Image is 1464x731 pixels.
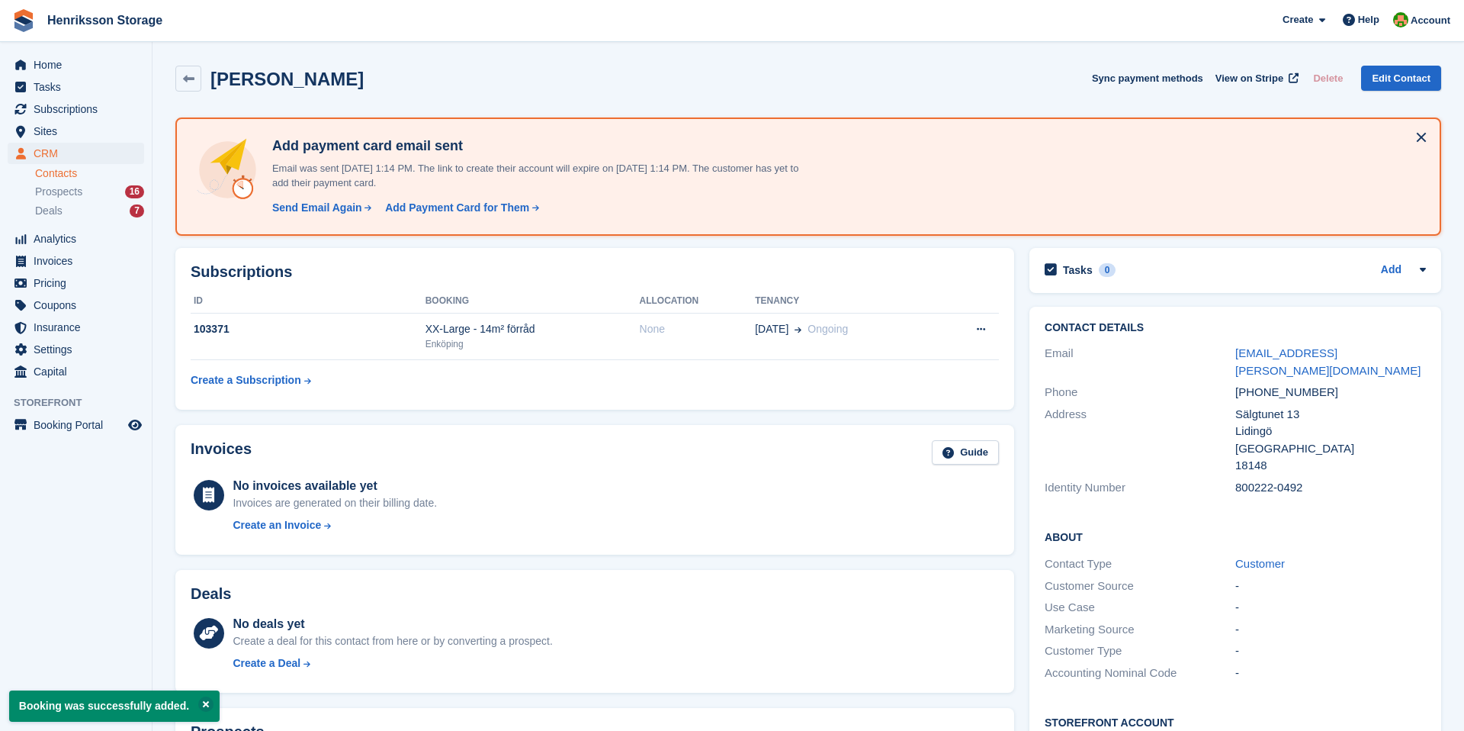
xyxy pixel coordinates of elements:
[8,295,144,316] a: menu
[1393,12,1408,27] img: Mikael Holmström
[14,395,152,411] span: Storefront
[1358,12,1379,27] span: Help
[266,137,800,155] h4: Add payment card email sent
[34,98,125,120] span: Subscriptions
[8,76,144,98] a: menu
[1235,642,1426,660] div: -
[233,517,437,533] a: Create an Invoice
[1235,457,1426,475] div: 18148
[34,121,125,142] span: Sites
[34,250,125,272] span: Invoices
[233,615,552,633] div: No deals yet
[9,691,220,722] p: Booking was successfully added.
[35,166,144,181] a: Contacts
[8,414,144,436] a: menu
[272,200,362,216] div: Send Email Again
[1045,621,1235,639] div: Marketing Source
[8,121,144,142] a: menu
[1045,714,1426,729] h2: Storefront Account
[8,143,144,164] a: menu
[233,495,437,511] div: Invoices are generated on their billing date.
[1381,262,1401,279] a: Add
[1045,529,1426,544] h2: About
[35,203,144,219] a: Deals 7
[1215,71,1283,86] span: View on Stripe
[1045,406,1235,475] div: Address
[34,295,125,316] span: Coupons
[1063,263,1093,277] h2: Tasks
[1235,621,1426,639] div: -
[35,204,63,218] span: Deals
[1235,665,1426,682] div: -
[233,655,552,671] a: Create a Deal
[1307,66,1349,91] button: Delete
[191,289,425,314] th: ID
[8,361,144,382] a: menu
[8,228,144,250] a: menu
[126,416,144,434] a: Preview store
[125,185,144,198] div: 16
[425,289,640,314] th: Booking
[233,633,552,649] div: Create a deal for this contact from here or by converting a prospect.
[1045,578,1235,595] div: Customer Source
[34,361,125,382] span: Capital
[1411,13,1450,28] span: Account
[1235,423,1426,440] div: Lidingö
[191,366,311,394] a: Create a Subscription
[1235,599,1426,617] div: -
[130,204,144,217] div: 7
[1045,345,1235,379] div: Email
[1235,479,1426,497] div: 800222-0492
[191,585,231,603] h2: Deals
[755,289,936,314] th: Tenancy
[34,54,125,76] span: Home
[8,272,144,294] a: menu
[1235,406,1426,423] div: Sälgtunet 13
[1045,322,1426,334] h2: Contact Details
[1283,12,1313,27] span: Create
[233,655,300,671] div: Create a Deal
[8,317,144,338] a: menu
[191,321,425,337] div: 103371
[1045,642,1235,660] div: Customer Type
[8,98,144,120] a: menu
[12,9,35,32] img: stora-icon-8386f47178a22dfd0bd8f6a31ec36ba5ce8667c1dd55bd0f319d3a0aa187defe.svg
[1045,555,1235,573] div: Contact Type
[34,143,125,164] span: CRM
[755,321,788,337] span: [DATE]
[1045,479,1235,497] div: Identity Number
[932,440,999,465] a: Guide
[34,272,125,294] span: Pricing
[1209,66,1302,91] a: View on Stripe
[266,161,800,191] p: Email was sent [DATE] 1:14 PM. The link to create their account will expire on [DATE] 1:14 PM. Th...
[191,372,301,388] div: Create a Subscription
[8,339,144,360] a: menu
[807,323,848,335] span: Ongoing
[1045,599,1235,617] div: Use Case
[35,185,82,199] span: Prospects
[195,137,260,202] img: add-payment-card-4dbda4983b697a7845d177d07a5d71e8a16f1ec00487972de202a45f1e8132f5.svg
[1361,66,1441,91] a: Edit Contact
[41,8,169,33] a: Henriksson Storage
[8,250,144,272] a: menu
[1045,384,1235,401] div: Phone
[640,321,756,337] div: None
[1235,384,1426,401] div: [PHONE_NUMBER]
[425,321,640,337] div: XX-Large - 14m² förråd
[233,517,321,533] div: Create an Invoice
[385,200,529,216] div: Add Payment Card for Them
[35,184,144,200] a: Prospects 16
[191,440,252,465] h2: Invoices
[1045,665,1235,682] div: Accounting Nominal Code
[233,477,437,495] div: No invoices available yet
[640,289,756,314] th: Allocation
[1235,557,1285,570] a: Customer
[1099,263,1116,277] div: 0
[1235,440,1426,458] div: [GEOGRAPHIC_DATA]
[34,339,125,360] span: Settings
[8,54,144,76] a: menu
[1235,346,1421,377] a: [EMAIL_ADDRESS][PERSON_NAME][DOMAIN_NAME]
[34,76,125,98] span: Tasks
[210,69,364,89] h2: [PERSON_NAME]
[34,414,125,436] span: Booking Portal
